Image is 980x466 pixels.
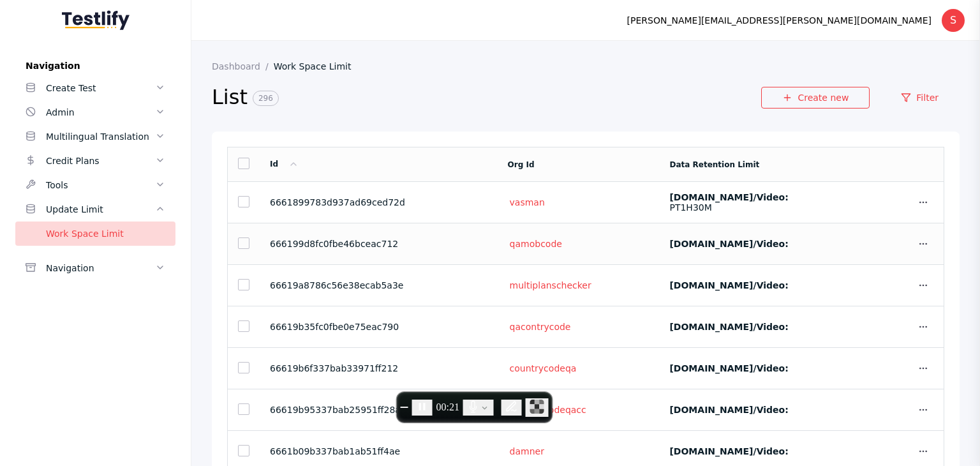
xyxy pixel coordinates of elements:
div: Navigation [46,260,155,276]
span: 296 [253,91,279,106]
section: PT1H30M [669,202,862,213]
a: qamobcode [508,238,564,250]
a: Filter [880,87,960,109]
section: 66619b6f337bab33971ff212 [270,363,487,373]
div: Update Limit [46,202,155,217]
section: 66619a8786c56e38ecab5a3e [270,280,487,290]
div: Work Space Limit [46,226,165,241]
section: 666199d8fc0fbe46bceac712 [270,239,487,249]
a: countrycodeqa [508,363,579,374]
label: [DOMAIN_NAME]/video: [669,446,788,456]
section: 6661899783d937ad69ced72d [270,197,487,207]
label: [DOMAIN_NAME]/video: [669,280,788,290]
label: [DOMAIN_NAME]/video: [669,363,788,373]
a: Work Space Limit [274,61,362,71]
a: Org Id [508,160,535,169]
section: 66619b35fc0fbe0e75eac790 [270,322,487,332]
a: Create new [761,87,870,109]
section: 66619b95337bab25951ff28a [270,405,487,415]
div: Credit Plans [46,153,155,169]
h2: List [212,84,761,111]
div: Tools [46,177,155,193]
a: qacontrycode [508,321,573,333]
label: [DOMAIN_NAME]/video: [669,239,788,249]
a: damner [508,446,546,457]
label: [DOMAIN_NAME]/video: [669,192,788,202]
section: 6661b09b337bab1ab51ff4ae [270,446,487,456]
div: S [942,9,965,32]
img: Testlify - Backoffice [62,10,130,30]
label: [DOMAIN_NAME]/video: [669,405,788,415]
div: [PERSON_NAME][EMAIL_ADDRESS][PERSON_NAME][DOMAIN_NAME] [627,13,932,28]
a: Dashboard [212,61,274,71]
label: Navigation [15,61,175,71]
td: Data Retention Limit [659,147,872,182]
div: Multilingual Translation [46,129,155,144]
label: [DOMAIN_NAME]/video: [669,322,788,332]
div: Admin [46,105,155,120]
a: vasman [508,197,547,208]
a: multiplanschecker [508,280,593,291]
a: Work Space Limit [15,222,175,246]
a: Id [270,160,299,169]
div: Create Test [46,80,155,96]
